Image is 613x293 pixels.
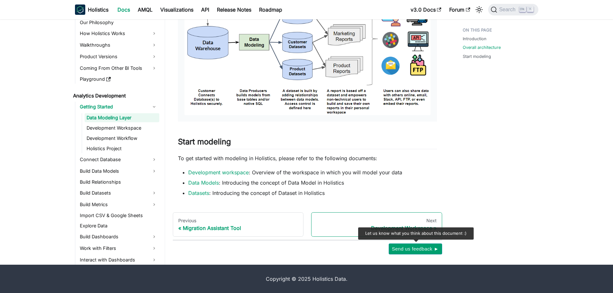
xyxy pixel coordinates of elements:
a: Datasets [188,190,209,196]
a: v3.0 Docs [407,5,445,15]
a: Visualizations [156,5,197,15]
a: How Holistics Works [78,28,159,39]
a: Build Data Models [78,166,159,176]
h2: Start modeling [178,137,437,149]
a: Getting Started [78,102,159,112]
a: API [197,5,213,15]
a: Docs [114,5,134,15]
a: Roadmap [255,5,286,15]
button: Switch between dark and light mode (currently light mode) [474,5,484,15]
a: Product Versions [78,51,159,62]
b: Holistics [88,6,108,14]
button: Send us feedback ► [389,243,442,254]
a: NextDevelopment Workspace [311,212,442,237]
a: Interact with Dashboards [78,255,159,265]
a: Start modeling [463,53,491,60]
a: Build Metrics [78,199,159,210]
div: Previous [178,218,298,224]
a: Work with Filters [78,243,159,253]
a: Walkthroughs [78,40,159,50]
li: : Introducing the concept of Dataset in Holistics [188,189,437,197]
kbd: K [527,6,534,12]
a: Overall architecture [463,44,501,50]
div: Next [317,218,437,224]
a: Forum [445,5,474,15]
a: Data Modeling Layer [85,113,159,122]
a: HolisticsHolistics [75,5,108,15]
li: : Overview of the workspace in which you will model your data [188,169,437,176]
a: Build Dashboards [78,232,159,242]
p: To get started with modeling in Holistics, please refer to the following documents: [178,154,437,162]
nav: Docs pages [173,212,442,237]
a: Holistics Project [85,144,159,153]
a: Coming From Other BI Tools [78,63,159,73]
a: Development Workflow [85,134,159,143]
img: Holistics [75,5,85,15]
a: Connect Database [78,154,159,165]
a: Playground [78,75,159,84]
span: Search [497,7,519,13]
a: Build Relationships [78,178,159,187]
a: PreviousMigration Assistant Tool [173,212,304,237]
div: Development Workspace [317,225,437,231]
a: Development workspace [188,169,249,176]
a: Data Models [188,179,219,186]
div: Copyright © 2025 Holistics Data. [102,275,511,283]
a: Our Philosophy [78,18,159,27]
a: Import CSV & Google Sheets [78,211,159,220]
div: Migration Assistant Tool [178,225,298,231]
a: Introduction [463,36,487,42]
a: Build Datasets [78,188,159,198]
a: Development Workspace [85,124,159,133]
a: Analytics Development [71,91,159,100]
span: Send us feedback ► [392,245,439,253]
button: Search (Ctrl+K) [488,4,538,15]
a: Explore Data [78,221,159,230]
a: Release Notes [213,5,255,15]
li: : Introducing the concept of Data Model in Holistics [188,179,437,187]
a: AMQL [134,5,156,15]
